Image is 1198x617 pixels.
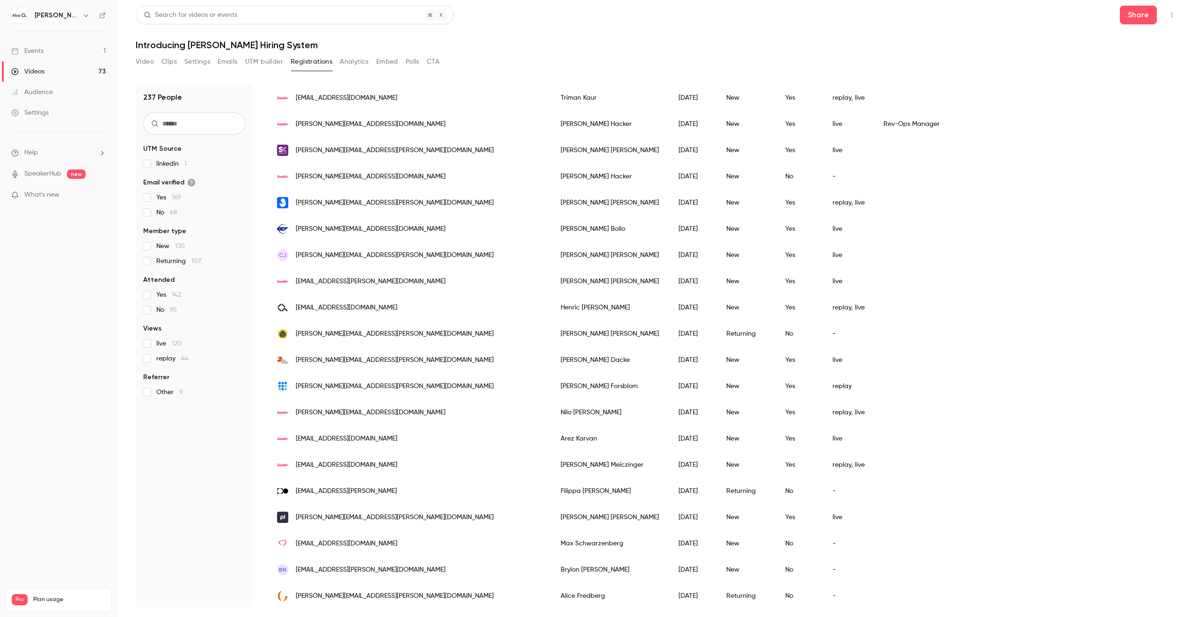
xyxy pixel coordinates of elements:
[11,148,106,158] li: help-dropdown-opener
[296,119,446,129] span: [PERSON_NAME][EMAIL_ADDRESS][DOMAIN_NAME]
[35,11,79,20] h6: [PERSON_NAME] Labs
[12,594,28,605] span: Pro
[156,305,177,315] span: No
[717,557,776,583] div: New
[669,583,717,609] div: [DATE]
[669,216,717,242] div: [DATE]
[551,583,669,609] div: Alice Fredberg
[823,242,874,268] div: live
[296,513,494,522] span: [PERSON_NAME][EMAIL_ADDRESS][PERSON_NAME][DOMAIN_NAME]
[669,268,717,294] div: [DATE]
[296,277,446,286] span: [EMAIL_ADDRESS][PERSON_NAME][DOMAIN_NAME]
[1164,7,1179,22] button: Top Bar Actions
[156,242,185,251] span: New
[776,190,823,216] div: Yes
[143,92,182,103] h1: 237 People
[143,178,196,187] span: Email verified
[823,137,874,163] div: live
[143,324,161,333] span: Views
[156,388,183,397] span: Other
[823,583,874,609] div: -
[175,243,185,250] span: 130
[551,137,669,163] div: [PERSON_NAME] [PERSON_NAME]
[24,190,59,200] span: What's new
[669,321,717,347] div: [DATE]
[136,54,154,69] button: Video
[551,216,669,242] div: [PERSON_NAME] Bollo
[551,478,669,504] div: Filippa [PERSON_NAME]
[717,373,776,399] div: New
[823,268,874,294] div: live
[776,347,823,373] div: Yes
[143,144,182,154] span: UTM Source
[669,111,717,137] div: [DATE]
[717,190,776,216] div: New
[218,54,237,69] button: Emails
[823,373,874,399] div: replay
[717,478,776,504] div: Returning
[776,137,823,163] div: Yes
[551,111,669,137] div: [PERSON_NAME] Hacker
[551,85,669,111] div: Triman Kaur
[776,321,823,347] div: No
[277,175,288,177] img: teamtailor.com
[669,426,717,452] div: [DATE]
[717,111,776,137] div: New
[184,161,187,167] span: 1
[823,190,874,216] div: replay, live
[717,294,776,321] div: New
[717,268,776,294] div: New
[551,190,669,216] div: [PERSON_NAME] [PERSON_NAME]
[1120,6,1157,24] button: Share
[427,54,439,69] button: CTA
[277,223,288,235] img: crosscombined.com
[717,321,776,347] div: Returning
[277,145,288,156] img: skekraft.se
[33,596,105,603] span: Plan usage
[823,399,874,426] div: replay, live
[551,347,669,373] div: [PERSON_NAME] Dacke
[245,54,283,69] button: UTM builder
[669,294,717,321] div: [DATE]
[551,557,669,583] div: Brylon [PERSON_NAME]
[551,504,669,530] div: [PERSON_NAME] [PERSON_NAME]
[823,85,874,111] div: replay, live
[24,169,61,179] a: SpeakerHub
[551,163,669,190] div: [PERSON_NAME] Hacker
[296,93,397,103] span: [EMAIL_ADDRESS][DOMAIN_NAME]
[279,251,286,259] span: CJ
[776,557,823,583] div: No
[184,54,210,69] button: Settings
[376,54,398,69] button: Embed
[551,242,669,268] div: [PERSON_NAME] [PERSON_NAME]
[717,347,776,373] div: New
[277,328,288,339] img: hsb.se
[551,268,669,294] div: [PERSON_NAME] [PERSON_NAME]
[277,123,288,125] img: teamtailor.com
[776,399,823,426] div: Yes
[143,144,245,397] section: facet-groups
[717,216,776,242] div: New
[551,399,669,426] div: Nilo [PERSON_NAME]
[669,137,717,163] div: [DATE]
[170,307,177,313] span: 95
[277,463,288,466] img: teamtailor.com
[277,437,288,440] img: teamtailor.com
[717,452,776,478] div: New
[296,460,397,470] span: [EMAIL_ADDRESS][DOMAIN_NAME]
[277,96,288,99] img: teamtailor.com
[823,478,874,504] div: -
[823,504,874,530] div: live
[717,504,776,530] div: New
[823,530,874,557] div: -
[11,67,44,76] div: Videos
[156,290,181,300] span: Yes
[277,381,288,392] img: paligo.net
[776,504,823,530] div: Yes
[717,85,776,111] div: New
[156,159,187,169] span: linkedin
[161,54,177,69] button: Clips
[156,257,201,266] span: Returning
[551,530,669,557] div: Max Schwarzenberg
[823,557,874,583] div: -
